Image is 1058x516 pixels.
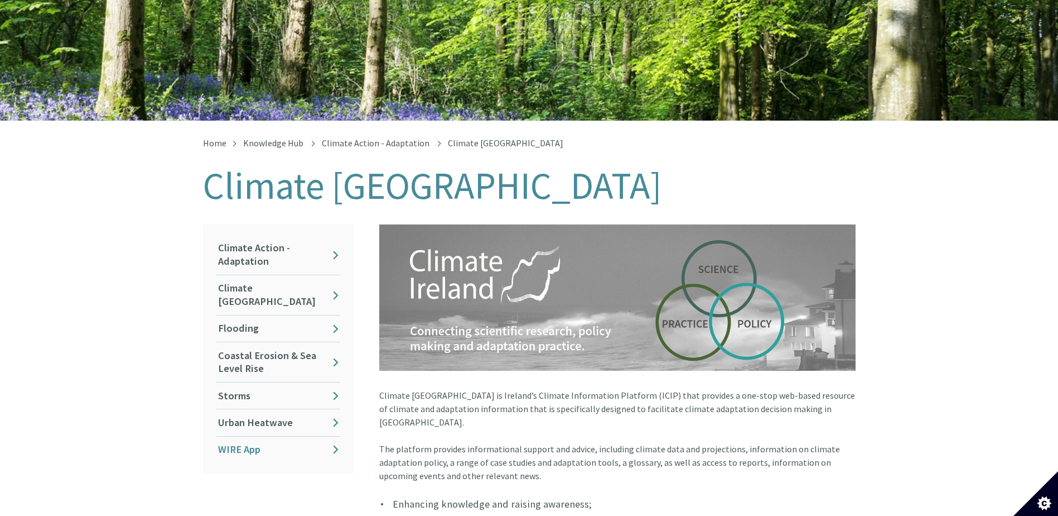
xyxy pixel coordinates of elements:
[379,496,856,512] li: Enhancing knowledge and raising awareness;
[243,137,303,149] a: Knowledge Hub
[216,316,340,342] a: Flooding
[203,137,226,149] a: Home
[1013,471,1058,516] button: Set cookie preferences
[379,442,856,496] div: The platform provides informational support and advice, including climate data and projections, i...
[203,165,856,207] h1: Climate [GEOGRAPHIC_DATA]
[216,437,340,463] a: WIRE App
[322,137,429,149] a: Climate Action - Adaptation
[216,409,340,436] a: Urban Heatwave
[379,224,856,442] div: Climate [GEOGRAPHIC_DATA] is Ireland’s Climate Information Platform (ICIP) that provides a one-st...
[216,342,340,382] a: Coastal Erosion & Sea Level Rise
[379,224,856,371] img: Climate Ireland Banner
[216,235,340,275] a: Climate Action - Adaptation
[448,137,563,149] span: Climate [GEOGRAPHIC_DATA]
[216,383,340,409] a: Storms
[216,275,340,315] a: Climate [GEOGRAPHIC_DATA]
